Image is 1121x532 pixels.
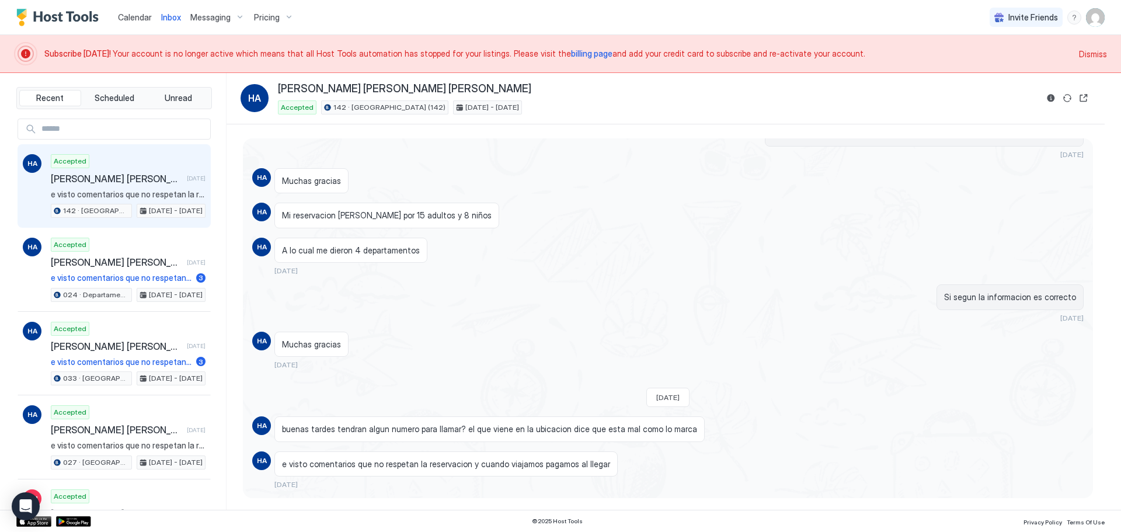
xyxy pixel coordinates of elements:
[187,259,206,266] span: [DATE]
[1060,314,1084,322] span: [DATE]
[257,336,267,346] span: HA
[63,290,129,300] span: 024 · Departamento muy cerca de la playa
[51,440,206,451] span: e visto comentarios que no respetan la reservacion y cuando viajamos pagamos al llegar
[282,339,341,350] span: Muchas gracias
[282,424,697,434] span: buenas tardes tendran algun numero para llamar? el que viene en la ubicacion dice que esta mal co...
[147,90,209,106] button: Unread
[465,102,519,113] span: [DATE] - [DATE]
[1023,519,1062,526] span: Privacy Policy
[282,176,341,186] span: Muchas gracias
[118,11,152,23] a: Calendar
[51,424,182,436] span: [PERSON_NAME] [PERSON_NAME] [PERSON_NAME]
[254,12,280,23] span: Pricing
[51,508,182,520] span: [PERSON_NAME]
[12,492,40,520] div: Open Intercom Messenger
[257,172,267,183] span: HA
[51,340,182,352] span: [PERSON_NAME] [PERSON_NAME] [PERSON_NAME]
[54,407,86,418] span: Accepted
[257,242,267,252] span: HA
[51,273,192,283] span: e visto comentarios que no respetan la reservacion y cuando viajamos pagamos al llegar
[257,207,267,217] span: HA
[118,12,152,22] span: Calendar
[165,93,192,103] span: Unread
[44,48,113,58] span: Subscribe [DATE]!
[1079,48,1107,60] div: Dismiss
[274,266,298,275] span: [DATE]
[257,455,267,466] span: HA
[63,373,129,384] span: 033 · [GEOGRAPHIC_DATA] (33)
[1060,91,1074,105] button: Sync reservation
[1067,515,1105,527] a: Terms Of Use
[19,90,81,106] button: Recent
[187,342,206,350] span: [DATE]
[56,516,91,527] a: Google Play Store
[190,12,231,23] span: Messaging
[278,82,531,96] span: [PERSON_NAME] [PERSON_NAME] [PERSON_NAME]
[282,210,492,221] span: Mi reservacion [PERSON_NAME] por 15 adultos y 8 niños
[51,357,192,367] span: e visto comentarios que no respetan la reservacion y cuando viajamos pagamos al llegar
[54,239,86,250] span: Accepted
[83,90,145,106] button: Scheduled
[1008,12,1058,23] span: Invite Friends
[27,409,37,420] span: HA
[54,491,86,502] span: Accepted
[257,420,267,431] span: HA
[16,9,104,26] a: Host Tools Logo
[36,93,64,103] span: Recent
[51,256,182,268] span: [PERSON_NAME] [PERSON_NAME] [PERSON_NAME]
[27,326,37,336] span: HA
[149,457,203,468] span: [DATE] - [DATE]
[44,48,1072,59] span: Your account is no longer active which means that all Host Tools automation has stopped for your ...
[63,457,129,468] span: 027 · [GEOGRAPHIC_DATA] (27)
[1067,11,1081,25] div: menu
[571,48,612,58] a: billing page
[656,393,680,402] span: [DATE]
[63,206,129,216] span: 142 · [GEOGRAPHIC_DATA] (142)
[54,324,86,334] span: Accepted
[274,360,298,369] span: [DATE]
[54,156,86,166] span: Accepted
[281,102,314,113] span: Accepted
[199,273,203,282] span: 3
[187,426,206,434] span: [DATE]
[37,119,210,139] input: Input Field
[161,12,181,22] span: Inbox
[333,102,445,113] span: 142 · [GEOGRAPHIC_DATA] (142)
[149,373,203,384] span: [DATE] - [DATE]
[944,292,1076,302] span: Si segun la informacion es correcto
[51,173,182,185] span: [PERSON_NAME] [PERSON_NAME] [PERSON_NAME]
[16,516,51,527] a: App Store
[27,242,37,252] span: HA
[1023,515,1062,527] a: Privacy Policy
[95,93,134,103] span: Scheduled
[187,175,206,182] span: [DATE]
[282,459,610,470] span: e visto comentarios que no respetan la reservacion y cuando viajamos pagamos al llegar
[149,290,203,300] span: [DATE] - [DATE]
[1060,150,1084,159] span: [DATE]
[1067,519,1105,526] span: Terms Of Use
[27,158,37,169] span: HA
[1044,91,1058,105] button: Reservation information
[1077,91,1091,105] button: Open reservation
[161,11,181,23] a: Inbox
[149,206,203,216] span: [DATE] - [DATE]
[1086,8,1105,27] div: User profile
[274,480,298,489] span: [DATE]
[51,189,206,200] span: e visto comentarios que no respetan la reservacion y cuando viajamos pagamos al llegar
[282,245,420,256] span: A lo cual me dieron 4 departamentos
[16,87,212,109] div: tab-group
[199,357,203,366] span: 3
[532,517,583,525] span: © 2025 Host Tools
[248,91,261,105] span: HA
